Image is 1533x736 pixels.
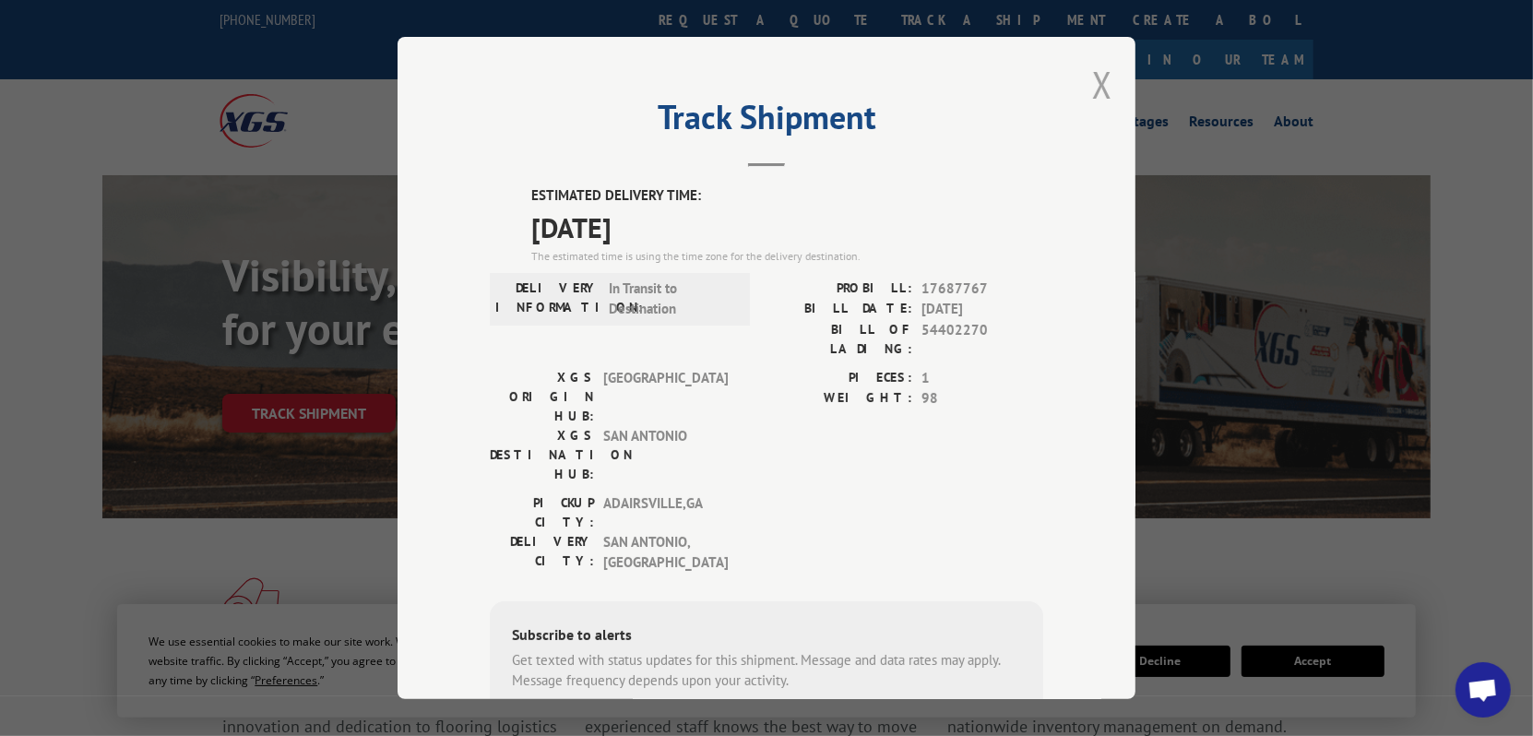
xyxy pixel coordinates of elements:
[531,185,1043,207] label: ESTIMATED DELIVERY TIME:
[1092,60,1112,109] button: Close modal
[490,531,594,573] label: DELIVERY CITY:
[512,623,1021,649] div: Subscribe to alerts
[531,247,1043,264] div: The estimated time is using the time zone for the delivery destination.
[531,206,1043,247] span: [DATE]
[1456,662,1511,718] div: Open chat
[921,367,1043,388] span: 1
[766,319,912,358] label: BILL OF LADING:
[490,367,594,425] label: XGS ORIGIN HUB:
[603,425,728,483] span: SAN ANTONIO
[490,493,594,531] label: PICKUP CITY:
[495,278,600,319] label: DELIVERY INFORMATION:
[766,388,912,410] label: WEIGHT:
[766,367,912,388] label: PIECES:
[921,278,1043,299] span: 17687767
[490,425,594,483] label: XGS DESTINATION HUB:
[603,367,728,425] span: [GEOGRAPHIC_DATA]
[490,104,1043,139] h2: Track Shipment
[921,299,1043,320] span: [DATE]
[766,278,912,299] label: PROBILL:
[603,531,728,573] span: SAN ANTONIO , [GEOGRAPHIC_DATA]
[921,388,1043,410] span: 98
[609,278,733,319] span: In Transit to Destination
[766,299,912,320] label: BILL DATE:
[512,649,1021,691] div: Get texted with status updates for this shipment. Message and data rates may apply. Message frequ...
[921,319,1043,358] span: 54402270
[603,493,728,531] span: ADAIRSVILLE , GA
